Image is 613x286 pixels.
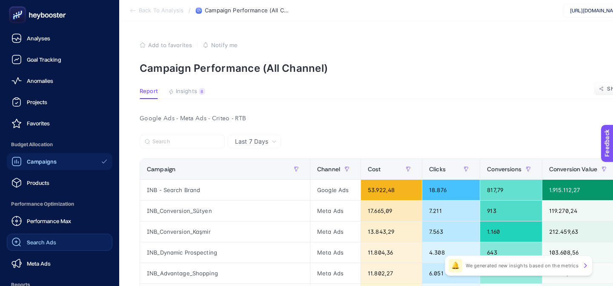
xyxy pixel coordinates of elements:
span: Back To Analysis [139,7,183,14]
a: Favorites [7,115,112,132]
div: Google Ads [310,180,361,200]
div: INB_Conversion_Kaşmir [140,221,310,242]
a: Products [7,174,112,191]
div: INB_Dynamic Prospecting [140,242,310,263]
span: Notify me [211,42,238,48]
span: Campaigns [27,158,57,165]
a: Search Ads [7,234,112,251]
span: Campaign Performance (All Channel) [205,7,290,14]
a: Anomalies [7,72,112,89]
span: Goal Tracking [27,56,61,63]
div: 7.563 [422,221,480,242]
span: Add to favorites [148,42,192,48]
div: Meta Ads [310,221,361,242]
span: Favorites [27,120,50,127]
span: / [189,7,191,14]
div: 913 [480,201,542,221]
div: 11.804,36 [361,242,422,263]
div: 13.843,29 [361,221,422,242]
div: Meta Ads [310,201,361,221]
div: 817,79 [480,180,542,200]
div: 11.802,27 [361,263,422,283]
div: 6.051 [422,263,480,283]
a: Projects [7,93,112,110]
span: Report [140,88,158,95]
div: INB_Conversion_Sütyen [140,201,310,221]
div: 🔔 [449,259,462,272]
span: Cost [368,166,381,173]
span: Performance Optimization [7,195,112,212]
div: 4.308 [422,242,480,263]
span: Channel [317,166,340,173]
span: Budget Allocation [7,136,112,153]
span: Projects [27,99,47,105]
a: Performance Max [7,212,112,229]
div: 7.211 [422,201,480,221]
p: We generated new insights based on the metrics [466,262,579,269]
div: INB_Advantage_Shopping [140,263,310,283]
div: 8 [199,88,205,95]
span: Feedback [5,3,32,9]
span: Search Ads [27,239,56,246]
a: Campaigns [7,153,112,170]
span: Insights [176,88,197,95]
input: Search [152,139,220,145]
div: Meta Ads [310,242,361,263]
button: Add to favorites [140,42,192,48]
div: 18.876 [422,180,480,200]
div: 53.922,48 [361,180,422,200]
span: Conversions [487,166,521,173]
a: Goal Tracking [7,51,112,68]
span: Analyses [27,35,50,42]
span: Meta Ads [27,260,51,267]
div: 643 [480,242,542,263]
a: Analyses [7,30,112,47]
div: 17.665,09 [361,201,422,221]
a: Meta Ads [7,255,112,272]
span: Last 7 Days [235,137,268,146]
span: Anomalies [27,77,53,84]
span: Conversion Value [549,166,597,173]
div: 1.160 [480,221,542,242]
div: INB - Search Brand [140,180,310,200]
span: Campaign [147,166,175,173]
span: Performance Max [27,218,71,224]
div: Meta Ads [310,263,361,283]
span: Clicks [429,166,446,173]
button: Notify me [203,42,238,48]
span: Products [27,179,49,186]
